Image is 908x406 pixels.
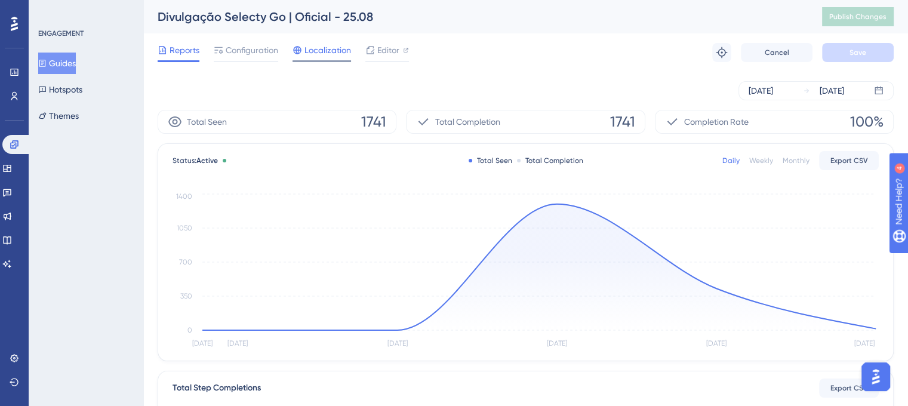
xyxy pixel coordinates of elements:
[741,43,812,62] button: Cancel
[854,339,874,347] tspan: [DATE]
[192,339,213,347] tspan: [DATE]
[819,379,879,398] button: Export CSV
[547,339,567,347] tspan: [DATE]
[722,156,740,165] div: Daily
[858,359,894,395] iframe: UserGuiding AI Assistant Launcher
[849,48,866,57] span: Save
[435,115,500,129] span: Total Completion
[517,156,583,165] div: Total Completion
[196,156,218,165] span: Active
[822,7,894,26] button: Publish Changes
[850,112,884,131] span: 100%
[173,381,261,395] div: Total Step Completions
[684,115,749,129] span: Completion Rate
[304,43,351,57] span: Localization
[783,156,809,165] div: Monthly
[830,156,868,165] span: Export CSV
[830,383,868,393] span: Export CSV
[158,8,792,25] div: Divulgação Selecty Go | Oficial - 25.08
[610,112,635,131] span: 1741
[187,115,227,129] span: Total Seen
[765,48,789,57] span: Cancel
[38,105,79,127] button: Themes
[170,43,199,57] span: Reports
[38,29,84,38] div: ENGAGEMENT
[38,79,82,100] button: Hotspots
[749,84,773,98] div: [DATE]
[706,339,727,347] tspan: [DATE]
[226,43,278,57] span: Configuration
[28,3,75,17] span: Need Help?
[227,339,248,347] tspan: [DATE]
[176,192,192,201] tspan: 1400
[83,6,87,16] div: 4
[819,151,879,170] button: Export CSV
[38,53,76,74] button: Guides
[187,326,192,334] tspan: 0
[361,112,386,131] span: 1741
[177,224,192,232] tspan: 1050
[173,156,218,165] span: Status:
[829,12,887,21] span: Publish Changes
[180,292,192,300] tspan: 350
[377,43,399,57] span: Editor
[387,339,407,347] tspan: [DATE]
[820,84,844,98] div: [DATE]
[822,43,894,62] button: Save
[749,156,773,165] div: Weekly
[179,258,192,266] tspan: 700
[469,156,512,165] div: Total Seen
